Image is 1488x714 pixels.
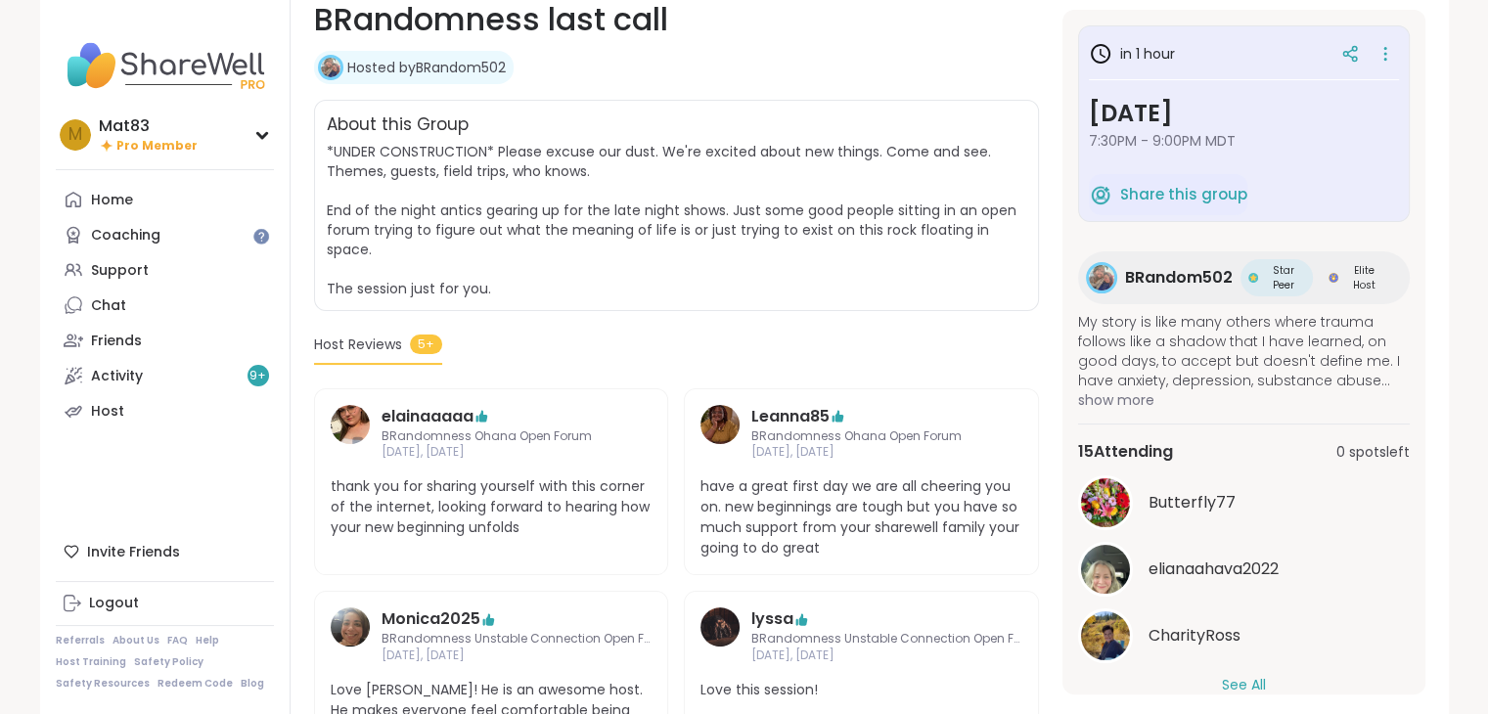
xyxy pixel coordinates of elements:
[327,112,469,138] h2: About this Group
[1081,611,1130,660] img: CharityRoss
[321,58,340,77] img: BRandom502
[700,405,740,444] img: Leanna85
[1125,266,1233,290] span: BRandom502
[91,367,143,386] div: Activity
[314,335,402,355] span: Host Reviews
[99,115,198,137] div: Mat83
[700,405,740,462] a: Leanna85
[1149,558,1279,581] span: elianaahava2022
[249,368,266,384] span: 9 +
[1078,312,1410,390] span: My story is like many others where trauma follows like a shadow that I have learned, on good days...
[1089,131,1399,151] span: 7:30PM - 9:00PM MDT
[1081,545,1130,594] img: elianaahava2022
[700,476,1022,558] span: have a great first day we are all cheering you on. new beginnings are tough but you have so much ...
[68,122,82,148] span: M
[241,677,264,691] a: Blog
[56,182,274,217] a: Home
[91,191,133,210] div: Home
[751,428,971,445] span: BRandomness Ohana Open Forum
[331,476,653,538] span: thank you for sharing yourself with this corner of the internet, looking forward to hearing how y...
[751,607,793,631] a: lyssa
[167,634,188,647] a: FAQ
[1089,265,1114,290] img: BRandom502
[56,323,274,358] a: Friends
[91,296,126,316] div: Chat
[1089,174,1247,215] button: Share this group
[116,138,198,155] span: Pro Member
[56,586,274,621] a: Logout
[89,594,139,613] div: Logout
[91,261,149,281] div: Support
[1089,42,1175,66] h3: in 1 hour
[1262,263,1305,292] span: Star Peer
[56,288,274,323] a: Chat
[1329,273,1338,283] img: Elite Host
[382,405,473,428] a: elainaaaaa
[113,634,159,647] a: About Us
[253,229,269,245] iframe: Spotlight
[1248,273,1258,283] img: Star Peer
[1149,624,1240,647] span: CharityRoss
[331,405,370,444] img: elainaaaaa
[56,634,105,647] a: Referrals
[56,393,274,428] a: Host
[56,655,126,669] a: Host Training
[382,647,653,664] span: [DATE], [DATE]
[410,335,442,354] span: 5+
[700,607,740,647] img: lyssa
[382,428,602,445] span: BRandomness Ohana Open Forum
[1089,96,1399,131] h3: [DATE]
[91,402,124,422] div: Host
[91,332,142,351] div: Friends
[700,680,1022,700] span: Love this session!
[56,252,274,288] a: Support
[700,607,740,664] a: lyssa
[56,534,274,569] div: Invite Friends
[56,31,274,100] img: ShareWell Nav Logo
[1222,675,1266,695] button: See All
[56,677,150,691] a: Safety Resources
[1342,263,1385,292] span: Elite Host
[1078,475,1410,530] a: Butterfly77Butterfly77
[196,634,219,647] a: Help
[751,647,1022,664] span: [DATE], [DATE]
[1078,542,1410,597] a: elianaahava2022elianaahava2022
[91,226,160,245] div: Coaching
[382,631,653,647] span: BRandomness Unstable Connection Open Forum
[331,607,370,647] img: Monica2025
[1078,251,1410,304] a: BRandom502BRandom502Star PeerStar PeerElite HostElite Host
[1336,442,1410,463] span: 0 spots left
[56,217,274,252] a: Coaching
[751,405,830,428] a: Leanna85
[331,405,370,462] a: elainaaaaa
[751,444,971,461] span: [DATE], [DATE]
[327,142,1016,298] span: *UNDER CONSTRUCTION* Please excuse our dust. We're excited about new things. Come and see. Themes...
[56,358,274,393] a: Activity9+
[382,607,480,631] a: Monica2025
[1078,390,1410,410] span: show more
[347,58,506,77] a: Hosted byBRandom502
[331,607,370,664] a: Monica2025
[751,631,1022,647] span: BRandomness Unstable Connection Open Forum
[382,444,602,461] span: [DATE], [DATE]
[1078,608,1410,663] a: CharityRossCharityRoss
[158,677,233,691] a: Redeem Code
[1078,440,1173,464] span: 15 Attending
[1081,478,1130,527] img: Butterfly77
[134,655,203,669] a: Safety Policy
[1120,184,1247,206] span: Share this group
[1149,491,1236,514] span: Butterfly77
[1089,183,1112,206] img: ShareWell Logomark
